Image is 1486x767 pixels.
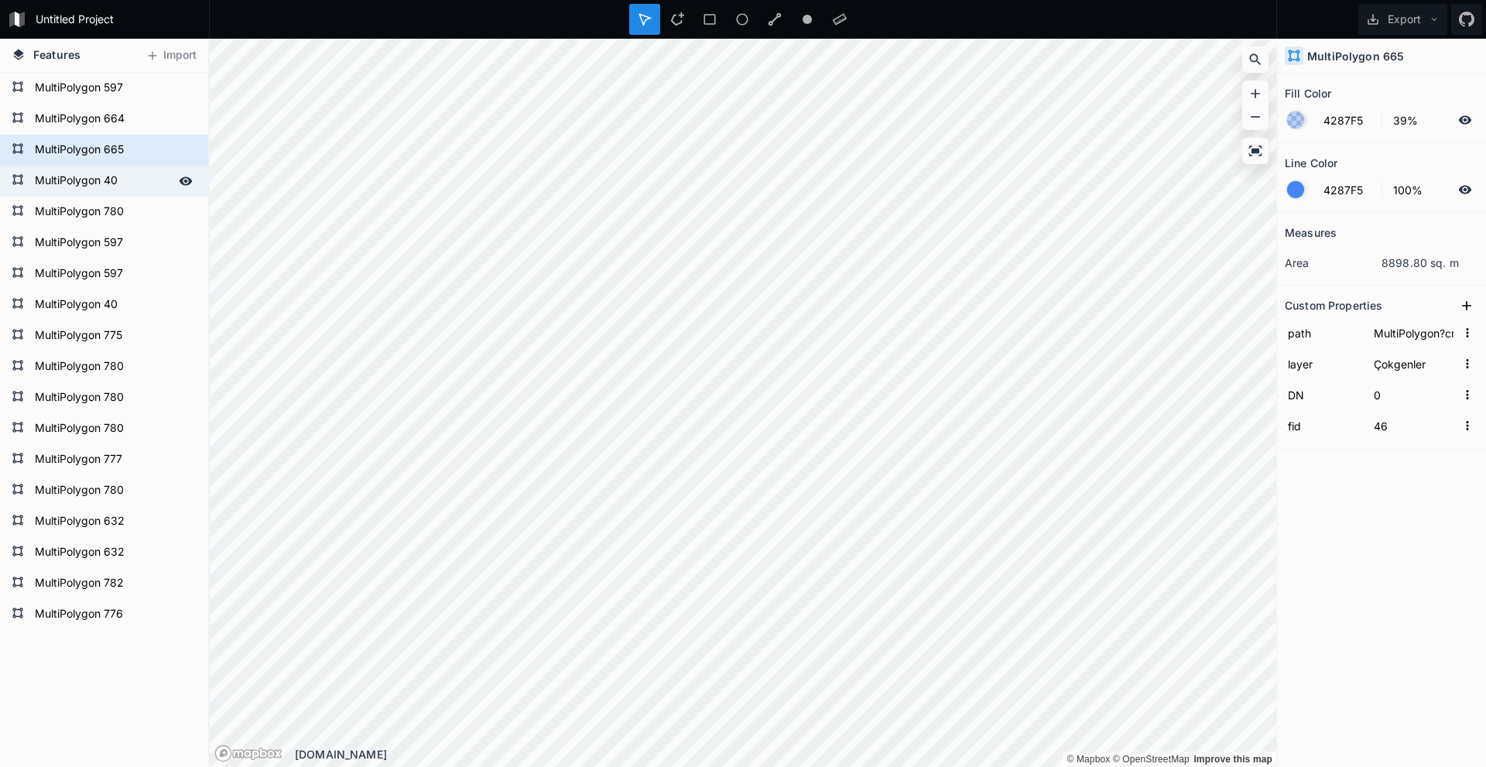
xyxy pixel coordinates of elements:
[1371,352,1457,375] input: Empty
[1371,383,1457,406] input: Empty
[1193,754,1272,765] a: Map feedback
[33,46,80,63] span: Features
[1285,321,1363,344] input: Name
[138,43,204,68] button: Import
[1285,352,1363,375] input: Name
[1371,321,1457,344] input: Empty
[1382,255,1478,271] dd: 8898.80 sq. m
[1285,383,1363,406] input: Name
[1285,151,1337,175] h2: Line Color
[1307,48,1404,64] h4: MultiPolygon 665
[214,745,282,762] a: Mapbox logo
[1285,414,1363,437] input: Name
[295,746,1276,762] div: [DOMAIN_NAME]
[1285,255,1382,271] dt: area
[1113,754,1190,765] a: OpenStreetMap
[1067,754,1110,765] a: Mapbox
[1371,414,1457,437] input: Empty
[1285,221,1337,245] h2: Measures
[1358,4,1447,35] button: Export
[1285,81,1331,105] h2: Fill Color
[1285,293,1382,317] h2: Custom Properties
